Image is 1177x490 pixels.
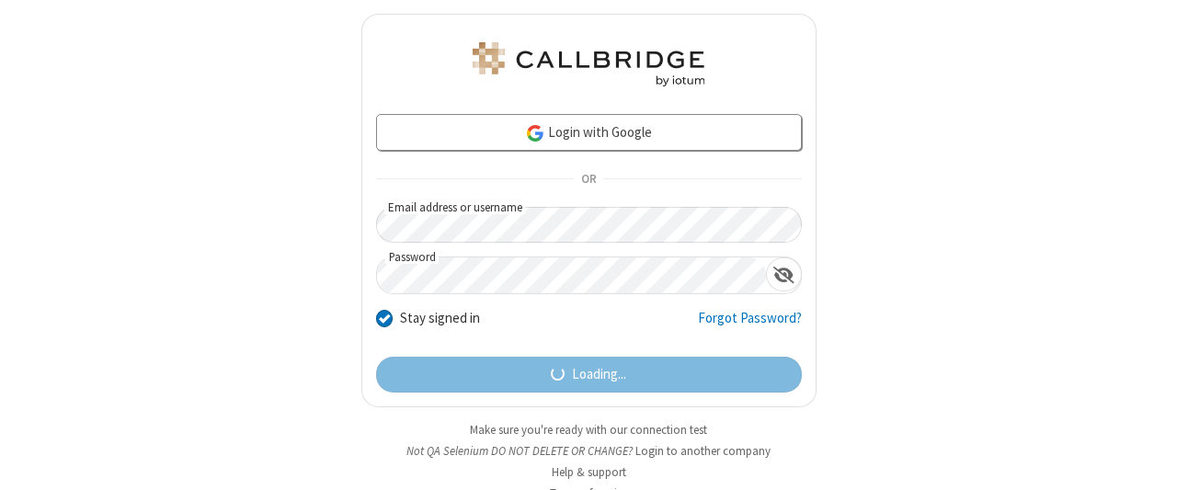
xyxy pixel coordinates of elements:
a: Forgot Password? [698,308,802,343]
input: Email address or username [376,207,803,243]
input: Password [377,257,766,293]
div: Show password [766,257,802,291]
button: Loading... [376,357,802,393]
span: OR [574,166,603,192]
a: Help & support [552,464,626,480]
a: Make sure you're ready with our connection test [470,422,707,438]
img: google-icon.png [525,123,545,143]
label: Stay signed in [400,308,480,329]
button: Login to another company [635,442,771,460]
img: QA Selenium DO NOT DELETE OR CHANGE [469,42,708,86]
iframe: Chat [1131,442,1163,477]
a: Login with Google [376,114,802,151]
li: Not QA Selenium DO NOT DELETE OR CHANGE? [361,442,817,460]
span: Loading... [572,364,626,385]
